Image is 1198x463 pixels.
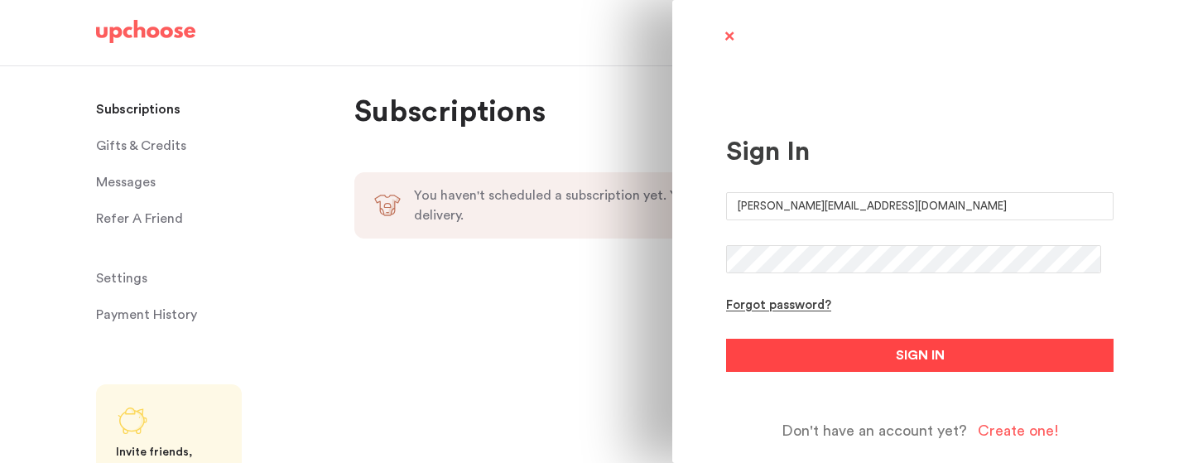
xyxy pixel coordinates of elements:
input: E-mail [726,192,1114,220]
div: Create one! [978,422,1059,441]
div: Sign In [726,136,1114,167]
span: Don't have an account yet? [782,422,967,441]
button: SIGN IN [726,339,1114,372]
span: SIGN IN [896,345,945,365]
div: Forgot password? [726,298,831,314]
